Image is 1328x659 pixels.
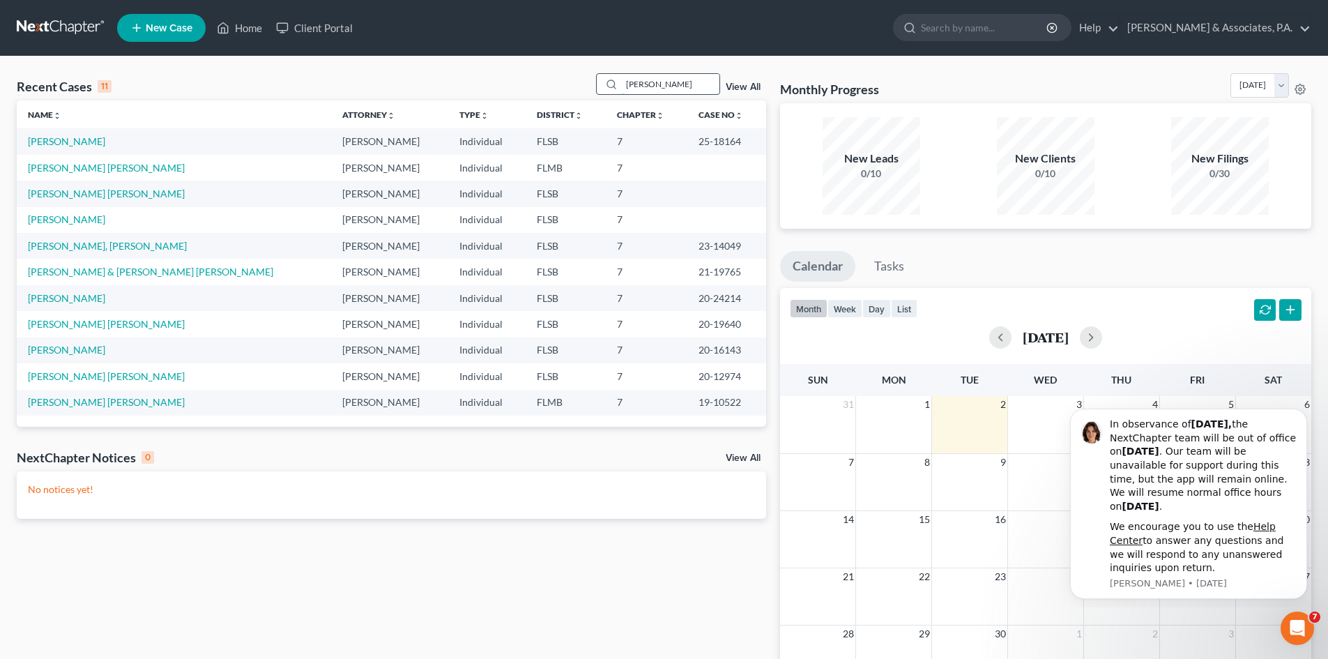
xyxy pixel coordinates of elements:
[606,338,687,363] td: 7
[780,251,855,282] a: Calendar
[606,259,687,285] td: 7
[331,233,448,259] td: [PERSON_NAME]
[841,568,855,585] span: 21
[921,15,1048,40] input: Search by name...
[448,338,525,363] td: Individual
[997,151,1094,167] div: New Clients
[448,390,525,416] td: Individual
[448,311,525,337] td: Individual
[1023,330,1069,344] h2: [DATE]
[923,454,931,471] span: 8
[28,318,185,330] a: [PERSON_NAME] [PERSON_NAME]
[1281,612,1314,645] iframe: Intercom live chat
[448,181,525,206] td: Individual
[606,285,687,311] td: 7
[1265,374,1282,386] span: Sat
[331,155,448,181] td: [PERSON_NAME]
[993,568,1007,585] span: 23
[687,128,766,154] td: 25-18164
[862,299,891,318] button: day
[1309,612,1320,623] span: 7
[28,135,105,147] a: [PERSON_NAME]
[841,396,855,413] span: 31
[606,128,687,154] td: 7
[331,311,448,337] td: [PERSON_NAME]
[687,311,766,337] td: 20-19640
[210,15,269,40] a: Home
[526,338,606,363] td: FLSB
[28,396,185,408] a: [PERSON_NAME] [PERSON_NAME]
[28,292,105,304] a: [PERSON_NAME]
[841,626,855,642] span: 28
[331,128,448,154] td: [PERSON_NAME]
[28,109,61,120] a: Nameunfold_more
[448,155,525,181] td: Individual
[735,112,743,120] i: unfold_more
[146,23,192,33] span: New Case
[331,363,448,389] td: [PERSON_NAME]
[387,112,395,120] i: unfold_more
[480,112,489,120] i: unfold_more
[28,213,105,225] a: [PERSON_NAME]
[917,568,931,585] span: 22
[28,162,185,174] a: [PERSON_NAME] [PERSON_NAME]
[606,311,687,337] td: 7
[606,207,687,233] td: 7
[687,338,766,363] td: 20-16143
[331,207,448,233] td: [PERSON_NAME]
[999,454,1007,471] span: 9
[17,78,112,95] div: Recent Cases
[526,285,606,311] td: FLSB
[882,374,906,386] span: Mon
[28,240,187,252] a: [PERSON_NAME], [PERSON_NAME]
[687,390,766,416] td: 19-10522
[448,207,525,233] td: Individual
[726,82,761,92] a: View All
[923,396,931,413] span: 1
[448,285,525,311] td: Individual
[28,188,185,199] a: [PERSON_NAME] [PERSON_NAME]
[269,15,360,40] a: Client Portal
[526,311,606,337] td: FLSB
[606,233,687,259] td: 7
[331,259,448,285] td: [PERSON_NAME]
[999,396,1007,413] span: 2
[448,233,525,259] td: Individual
[526,259,606,285] td: FLSB
[1171,167,1269,181] div: 0/30
[537,109,583,120] a: Districtunfold_more
[617,109,664,120] a: Chapterunfold_more
[862,251,917,282] a: Tasks
[331,338,448,363] td: [PERSON_NAME]
[656,112,664,120] i: unfold_more
[526,155,606,181] td: FLMB
[687,285,766,311] td: 20-24214
[448,128,525,154] td: Individual
[1190,374,1205,386] span: Fri
[687,363,766,389] td: 20-12974
[823,151,920,167] div: New Leads
[699,109,743,120] a: Case Nounfold_more
[448,363,525,389] td: Individual
[1120,15,1311,40] a: [PERSON_NAME] & Associates, P.A.
[917,511,931,528] span: 15
[526,390,606,416] td: FLMB
[687,233,766,259] td: 23-14049
[526,363,606,389] td: FLSB
[1072,15,1119,40] a: Help
[606,390,687,416] td: 7
[448,259,525,285] td: Individual
[28,344,105,356] a: [PERSON_NAME]
[827,299,862,318] button: week
[726,453,761,463] a: View All
[808,374,828,386] span: Sun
